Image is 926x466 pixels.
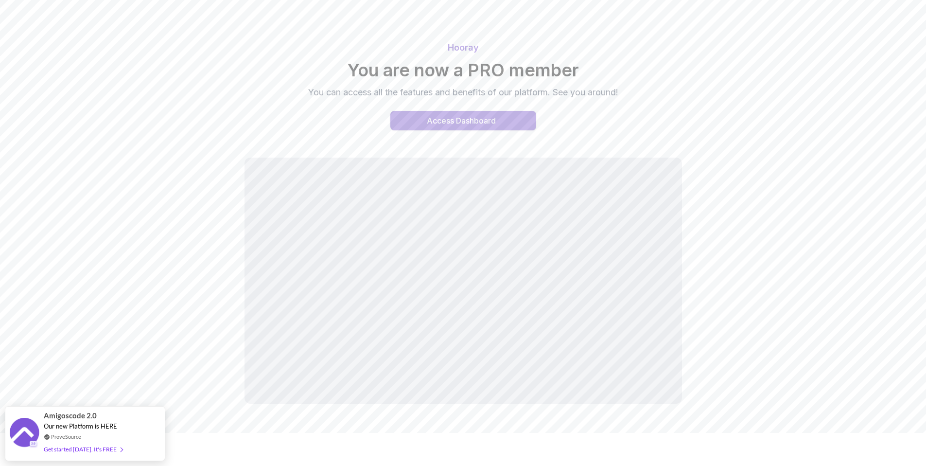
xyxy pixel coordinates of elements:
[51,432,81,441] a: ProveSource
[123,41,804,54] p: Hooray
[44,444,122,455] div: Get started [DATE]. It's FREE
[10,418,39,449] img: provesource social proof notification image
[427,115,496,126] div: Access Dashboard
[44,410,97,421] span: Amigoscode 2.0
[123,60,804,80] h2: You are now a PRO member
[300,86,627,99] p: You can access all the features and benefits of our platform. See you around!
[390,111,536,130] a: access-dashboard
[44,422,117,430] span: Our new Platform is HERE
[245,158,682,404] iframe: welcome
[390,111,536,130] button: Access Dashboard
